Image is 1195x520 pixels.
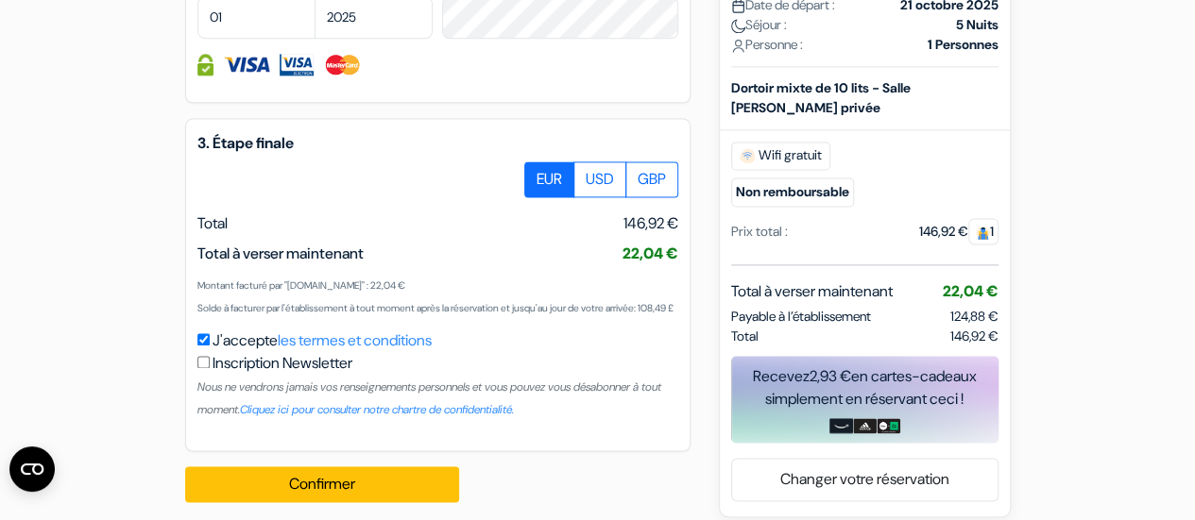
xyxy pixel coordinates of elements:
span: Wifi gratuit [731,142,830,170]
strong: 5 Nuits [956,15,999,35]
img: Visa Electron [280,54,314,75]
img: free_wifi.svg [740,148,755,163]
button: Confirmer [185,466,459,502]
div: Recevez en cartes-cadeaux simplement en réservant ceci ! [731,365,999,411]
a: les termes et conditions [278,330,432,350]
img: Master Card [323,54,362,75]
b: Dortoir mixte de 10 lits - Salle [PERSON_NAME] privée [731,79,911,116]
label: GBP [625,161,678,197]
strong: 1 Personnes [928,35,999,55]
span: Total [197,213,228,233]
span: 2,93 € [810,366,851,386]
img: adidas-card.png [853,418,877,433]
h5: 3. Étape finale [197,134,678,152]
span: Séjour : [731,15,787,35]
span: 22,04 € [623,243,678,263]
img: amazon-card-no-text.png [829,418,853,433]
img: uber-uber-eats-card.png [877,418,900,433]
span: Personne : [731,35,803,55]
span: Total [731,327,759,346]
img: Visa [223,54,270,75]
div: 146,92 € [919,222,999,242]
span: 146,92 € [623,212,678,235]
span: Total à verser maintenant [197,243,364,263]
img: Information de carte de crédit entièrement encryptée et sécurisée [197,54,213,75]
small: Non remboursable [731,177,854,207]
img: guest.svg [976,226,990,240]
a: Changer votre réservation [732,461,998,497]
span: Payable à l’établissement [731,307,871,327]
button: Ouvrir le widget CMP [9,446,55,492]
span: Total à verser maintenant [731,280,893,303]
span: 1 [968,218,999,244]
small: Solde à facturer par l'établissement à tout moment après la réservation et jusqu'au jour de votre... [197,302,674,314]
span: 146,92 € [950,327,999,346]
div: Prix total : [731,222,788,242]
span: 22,04 € [943,281,999,301]
div: Basic radio toggle button group [525,161,678,197]
label: Inscription Newsletter [213,352,352,375]
small: Montant facturé par "[DOMAIN_NAME]" : 22,04 € [197,279,405,292]
label: J'accepte [213,329,432,352]
label: USD [573,161,626,197]
span: 124,88 € [950,308,999,325]
img: moon.svg [731,19,745,33]
label: EUR [524,161,574,197]
a: Cliquez ici pour consulter notre chartre de confidentialité. [240,402,514,417]
img: user_icon.svg [731,39,745,53]
small: Nous ne vendrons jamais vos renseignements personnels et vous pouvez vous désabonner à tout moment. [197,379,661,417]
